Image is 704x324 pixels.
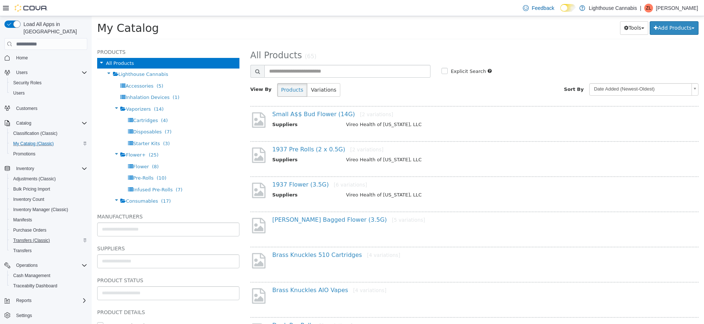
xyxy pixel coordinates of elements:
p: [PERSON_NAME] [656,4,698,12]
span: (25) [57,136,67,141]
a: Settings [13,311,35,320]
span: Inventory [16,166,34,172]
a: Promotions [10,150,38,158]
span: Transfers (Classic) [10,236,87,245]
p: Lighthouse Cannabis [589,4,637,12]
a: Brass Knuckles AIO Vapes[4 variations] [181,270,295,277]
h5: Product Details [5,292,148,301]
a: Adjustments (Classic) [10,174,59,183]
span: (14) [62,90,72,96]
span: ZL [646,4,651,12]
span: Classification (Classic) [13,130,58,136]
button: Catalog [13,119,34,128]
span: Users [16,70,27,76]
img: missing-image.png [159,130,175,148]
a: Users [10,89,27,97]
span: View By [159,70,180,76]
span: (8) [60,148,67,153]
small: [5 variations] [300,201,334,207]
a: Bulk Pricing Import [10,185,53,194]
button: Inventory Manager (Classic) [7,205,90,215]
span: Classification (Classic) [10,129,87,138]
span: Pre-Rolls [41,159,62,165]
small: [6 variations] [242,166,275,172]
span: Users [13,68,87,77]
span: (1) [81,78,88,84]
h5: Suppliers [5,228,148,237]
h5: Products [5,32,148,40]
button: Security Roles [7,78,90,88]
button: My Catalog (Classic) [7,139,90,149]
button: Products [186,67,216,81]
span: (4) [69,102,76,107]
span: (3) [71,125,78,130]
span: Infused Pre-Rolls [41,171,81,176]
h5: Product Status [5,260,148,269]
span: Date Added (Newest-Oldest) [498,67,597,79]
img: missing-image.png [159,95,175,113]
button: Reports [13,296,34,305]
td: Vireo Health of [US_STATE], LLC [249,105,591,114]
span: Consumables [34,182,66,188]
button: Catalog [1,118,90,128]
th: Suppliers [181,175,249,184]
label: Explicit Search [357,52,394,59]
span: Security Roles [13,80,41,86]
a: Home [13,54,31,62]
button: Promotions [7,149,90,159]
a: Inventory Count [10,195,47,204]
span: Cartridges [41,102,66,107]
small: [2 variations] [228,306,261,312]
span: Manifests [13,217,32,223]
span: Inhalation Devices [34,78,78,84]
span: Vaporizers [34,90,59,96]
small: [4 variations] [275,236,309,242]
span: Operations [13,261,87,270]
button: Variations [215,67,249,81]
button: Traceabilty Dashboard [7,281,90,291]
span: Transfers [10,246,87,255]
span: Customers [13,103,87,113]
span: Flower [41,148,57,153]
label: Unmapped Product [13,306,60,313]
span: Reports [13,296,87,305]
span: Inventory Manager (Classic) [13,207,68,213]
span: (7) [84,171,91,176]
span: My Catalog [5,5,67,18]
small: [4 variations] [261,271,295,277]
span: Manifests [10,216,87,224]
p: | [640,4,641,12]
a: 1937 Flower (3.5G)[6 variations] [181,165,276,172]
button: Customers [1,103,90,113]
a: [PERSON_NAME] Bagged Flower (3.5G)[5 variations] [181,200,334,207]
a: Small A$$ Bud Flower (14G)[2 variations] [181,95,302,102]
button: Bulk Pricing Import [7,184,90,194]
span: Transfers (Classic) [13,238,50,243]
small: [2 variations] [268,95,302,101]
span: Promotions [13,151,36,157]
button: Users [7,88,90,98]
span: (7) [73,113,80,118]
span: Disposables [41,113,70,118]
span: Traceabilty Dashboard [13,283,57,289]
button: Operations [1,260,90,270]
span: Bulk Pricing Import [13,186,50,192]
td: Vireo Health of [US_STATE], LLC [249,175,591,184]
span: Feedback [532,4,554,12]
button: Classification (Classic) [7,128,90,139]
span: Flower+ [34,136,54,141]
img: missing-image.png [159,236,175,254]
button: Tools [528,5,557,19]
img: missing-image.png [159,165,175,183]
a: My Catalog (Classic) [10,139,57,148]
button: Operations [13,261,41,270]
a: Brass Knuckles 510 Cartridges[4 variations] [181,235,309,242]
span: Load All Apps in [GEOGRAPHIC_DATA] [21,21,87,35]
span: Home [16,55,28,61]
button: Adjustments (Classic) [7,174,90,184]
span: My Catalog (Classic) [10,139,87,148]
span: Bulk Pricing Import [10,185,87,194]
td: Vireo Health of [US_STATE], LLC [249,140,591,149]
span: Adjustments (Classic) [10,174,87,183]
